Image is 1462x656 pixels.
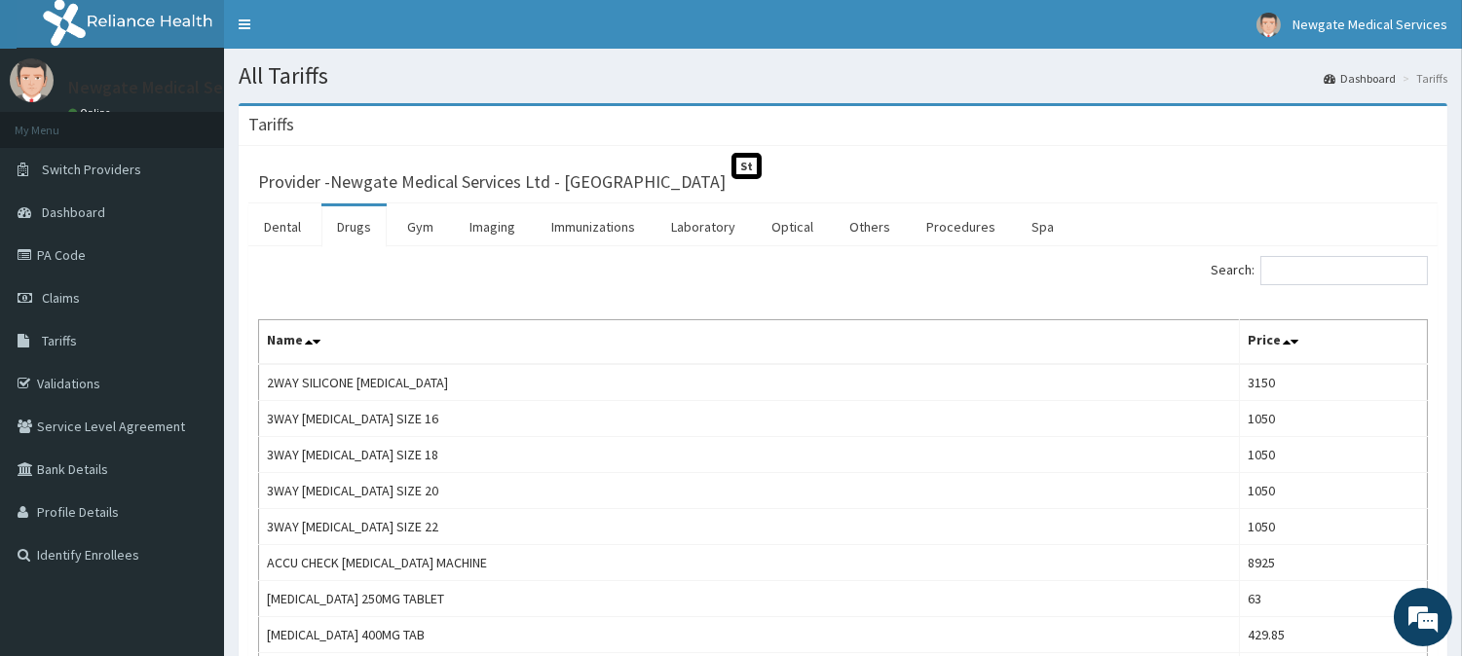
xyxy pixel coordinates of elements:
[42,203,105,221] span: Dashboard
[259,545,1240,581] td: ACCU CHECK [MEDICAL_DATA] MACHINE
[10,444,371,512] textarea: Type your message and hit 'Enter'
[1211,256,1428,285] label: Search:
[454,206,531,247] a: Imaging
[834,206,906,247] a: Others
[1260,256,1428,285] input: Search:
[756,206,829,247] a: Optical
[259,581,1240,617] td: [MEDICAL_DATA] 250MG TABLET
[1256,13,1281,37] img: User Image
[536,206,651,247] a: Immunizations
[42,161,141,178] span: Switch Providers
[1239,473,1427,509] td: 1050
[1293,16,1447,33] span: Newgate Medical Services
[259,473,1240,509] td: 3WAY [MEDICAL_DATA] SIZE 20
[259,320,1240,365] th: Name
[239,63,1447,89] h1: All Tariffs
[248,206,317,247] a: Dental
[911,206,1011,247] a: Procedures
[68,106,115,120] a: Online
[259,401,1240,437] td: 3WAY [MEDICAL_DATA] SIZE 16
[392,206,449,247] a: Gym
[113,201,269,398] span: We're online!
[10,58,54,102] img: User Image
[731,153,762,179] span: St
[321,206,387,247] a: Drugs
[656,206,751,247] a: Laboratory
[319,10,366,56] div: Minimize live chat window
[1239,320,1427,365] th: Price
[1239,364,1427,401] td: 3150
[1239,509,1427,545] td: 1050
[248,116,294,133] h3: Tariffs
[1239,617,1427,653] td: 429.85
[42,289,80,307] span: Claims
[258,173,726,191] h3: Provider - Newgate Medical Services Ltd - [GEOGRAPHIC_DATA]
[1016,206,1069,247] a: Spa
[101,109,327,134] div: Chat with us now
[36,97,79,146] img: d_794563401_company_1708531726252_794563401
[259,437,1240,473] td: 3WAY [MEDICAL_DATA] SIZE 18
[1239,545,1427,581] td: 8925
[259,364,1240,401] td: 2WAY SILICONE [MEDICAL_DATA]
[1239,437,1427,473] td: 1050
[68,79,268,96] p: Newgate Medical Services
[259,509,1240,545] td: 3WAY [MEDICAL_DATA] SIZE 22
[1398,70,1447,87] li: Tariffs
[1239,401,1427,437] td: 1050
[1239,581,1427,617] td: 63
[1324,70,1396,87] a: Dashboard
[259,617,1240,653] td: [MEDICAL_DATA] 400MG TAB
[42,332,77,349] span: Tariffs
